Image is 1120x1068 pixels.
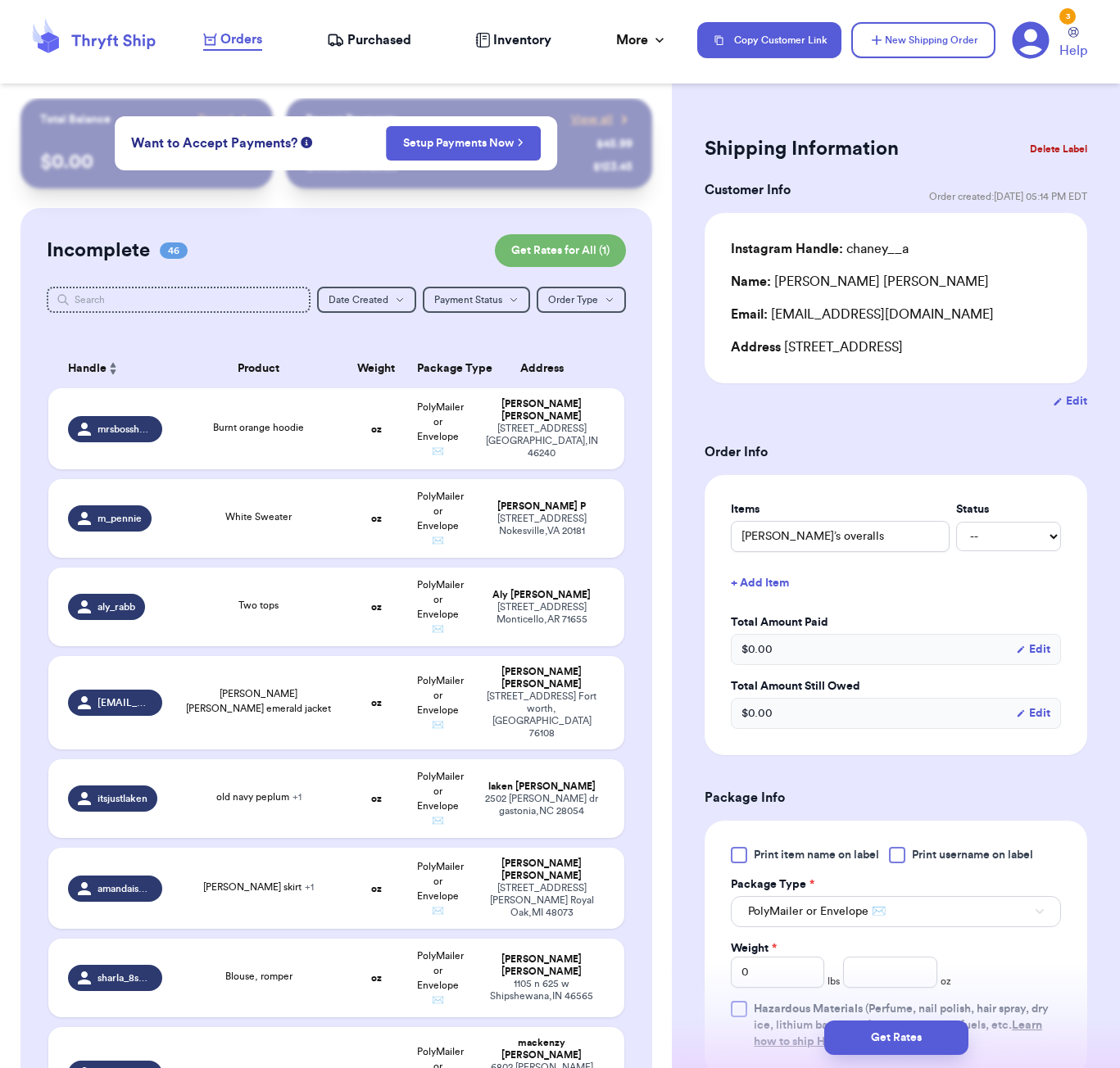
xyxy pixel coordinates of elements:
[47,287,311,313] input: Search
[479,858,605,882] div: [PERSON_NAME] [PERSON_NAME]
[731,308,768,321] span: Email:
[731,239,909,259] div: chaney__a
[469,349,624,388] th: Address
[172,349,346,388] th: Product
[731,275,771,288] span: Name:
[731,337,1061,357] div: [STREET_ADDRESS]
[731,242,843,256] span: Instagram Handle:
[731,896,1061,927] button: PolyMailer or Envelope ✉️
[417,491,464,545] span: PolyMailer or Envelope ✉️
[131,133,297,153] span: Want to Accept Payments?
[97,696,152,709] span: [EMAIL_ADDRESS][DOMAIN_NAME]
[97,512,142,525] span: m_pennie
[97,792,147,805] span: itsjustlaken
[417,580,464,634] span: PolyMailer or Envelope ✉️
[417,676,464,730] span: PolyMailer or Envelope ✉️
[479,1037,605,1061] div: mackenzy [PERSON_NAME]
[97,423,152,436] span: mrsbosshogge
[306,111,397,128] p: Recent Payments
[912,847,1033,863] span: Print username on label
[305,882,314,892] span: + 1
[724,565,1068,601] button: + Add Item
[371,424,382,434] strong: oz
[203,29,262,51] a: Orders
[479,978,605,1002] div: 1105 n 625 w Shipshewana , IN 46565
[1059,8,1076,25] div: 3
[731,678,1061,695] label: Total Amount Still Owed
[97,882,152,895] span: amandaisnotinflames
[571,111,613,128] span: View all
[292,792,302,802] span: + 1
[828,975,840,988] span: lbs
[851,22,995,58] button: New Shipping Order
[327,30,411,50] a: Purchased
[1053,393,1087,410] button: Edit
[493,30,551,50] span: Inventory
[479,953,605,978] div: [PERSON_NAME] [PERSON_NAME]
[1059,41,1087,61] span: Help
[97,971,152,984] span: sharla_8speed
[160,242,188,259] span: 46
[107,359,120,378] button: Sort ascending
[1016,641,1050,658] button: Edit
[479,690,605,740] div: [STREET_ADDRESS] Fort worth , [GEOGRAPHIC_DATA] 76108
[748,903,886,920] span: PolyMailer or Envelope ✉️
[479,513,605,537] div: [STREET_ADDRESS] Nokesville , VA 20181
[697,22,841,58] button: Copy Customer Link
[47,238,150,264] h2: Incomplete
[479,589,605,601] div: Aly [PERSON_NAME]
[731,614,1061,631] label: Total Amount Paid
[40,111,111,128] p: Total Balance
[371,514,382,523] strong: oz
[754,1003,863,1015] span: Hazardous Materials
[754,847,879,863] span: Print item name on label
[345,349,407,388] th: Weight
[479,781,605,793] div: laken [PERSON_NAME]
[1023,131,1094,167] button: Delete Label
[571,111,633,128] a: View all
[956,501,1061,518] label: Status
[371,973,382,983] strong: oz
[596,136,633,152] div: $ 45.99
[593,159,633,175] div: $ 123.45
[329,295,388,305] span: Date Created
[371,602,382,612] strong: oz
[407,349,469,388] th: Package Type
[198,111,234,128] span: Payout
[731,341,781,354] span: Address
[317,287,416,313] button: Date Created
[479,423,605,459] div: [STREET_ADDRESS] [GEOGRAPHIC_DATA] , IN 46240
[40,149,253,175] p: $ 0.00
[97,600,135,613] span: aly_rabb
[1059,27,1087,61] a: Help
[225,512,292,522] span: White Sweater
[479,666,605,690] div: [PERSON_NAME] [PERSON_NAME]
[216,792,302,802] span: old navy peplum
[705,442,1087,462] h3: Order Info
[824,1020,968,1055] button: Get Rates
[479,601,605,626] div: [STREET_ADDRESS] Monticello , AR 71655
[548,295,598,305] span: Order Type
[198,111,253,128] a: Payout
[616,30,668,50] div: More
[386,126,541,161] button: Setup Payments Now
[417,862,464,916] span: PolyMailer or Envelope ✉️
[741,641,773,658] span: $ 0.00
[225,971,292,981] span: Blouse, romper
[434,295,502,305] span: Payment Status
[479,793,605,817] div: 2502 [PERSON_NAME] dr gastonia , NC 28054
[941,975,951,988] span: oz
[731,876,814,893] label: Package Type
[731,305,1061,324] div: [EMAIL_ADDRESS][DOMAIN_NAME]
[186,689,331,713] span: [PERSON_NAME] [PERSON_NAME] emerald jacket
[479,500,605,513] div: [PERSON_NAME] P
[213,423,304,432] span: Burnt orange hoodie
[754,1003,1049,1048] span: (Perfume, nail polish, hair spray, dry ice, lithium batteries, firearms, lighters, fuels, etc. )
[347,30,411,50] span: Purchased
[371,698,382,708] strong: oz
[220,29,262,49] span: Orders
[537,287,626,313] button: Order Type
[731,501,950,518] label: Items
[423,287,530,313] button: Payment Status
[705,180,791,200] h3: Customer Info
